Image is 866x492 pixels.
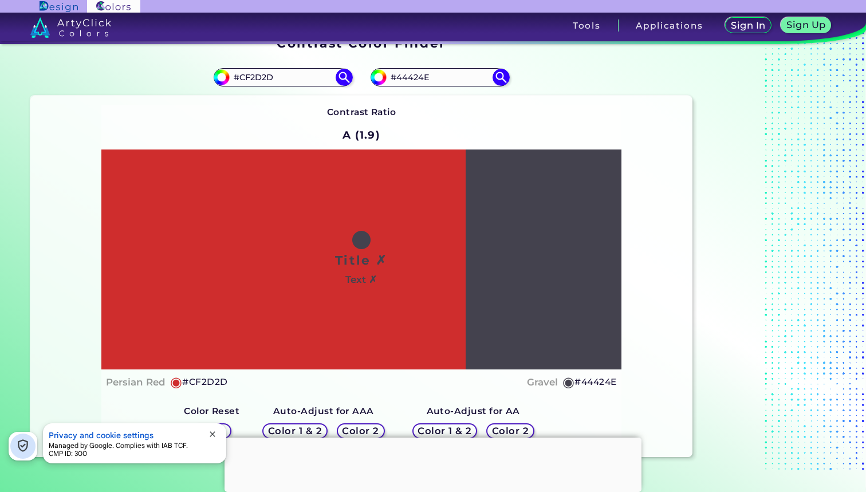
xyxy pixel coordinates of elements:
h5: #44424E [574,375,616,389]
h4: Persian Red [106,374,166,391]
h5: Color 1 & 2 [270,427,320,435]
img: icon search [336,69,353,86]
strong: Color Reset [184,406,239,416]
h5: #CF2D2D [182,375,227,389]
h5: Color 2 [493,427,527,435]
h5: Color 1 & 2 [420,427,470,435]
img: ArtyClick Design logo [40,1,78,12]
a: Sign Up [783,18,829,33]
h5: ◉ [170,375,183,389]
img: icon search [493,69,510,86]
iframe: Advertisement [225,438,641,489]
h3: Applications [636,21,703,30]
img: logo_artyclick_colors_white.svg [30,17,111,38]
h4: Gravel [527,374,558,391]
h5: Color 2 [344,427,377,435]
input: type color 1.. [230,69,336,85]
h4: Text ✗ [345,271,377,288]
h1: Title ✗ [335,251,388,269]
a: Sign In [727,18,770,33]
strong: Contrast Ratio [327,107,396,117]
h5: Sign Up [788,21,824,29]
h3: Tools [573,21,601,30]
strong: Auto-Adjust for AAA [273,406,374,416]
h5: ◉ [562,375,575,389]
input: type color 2.. [387,69,493,85]
strong: Auto-Adjust for AA [427,406,520,416]
h5: Sign In [733,21,765,30]
h2: A (1.9) [337,122,385,147]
